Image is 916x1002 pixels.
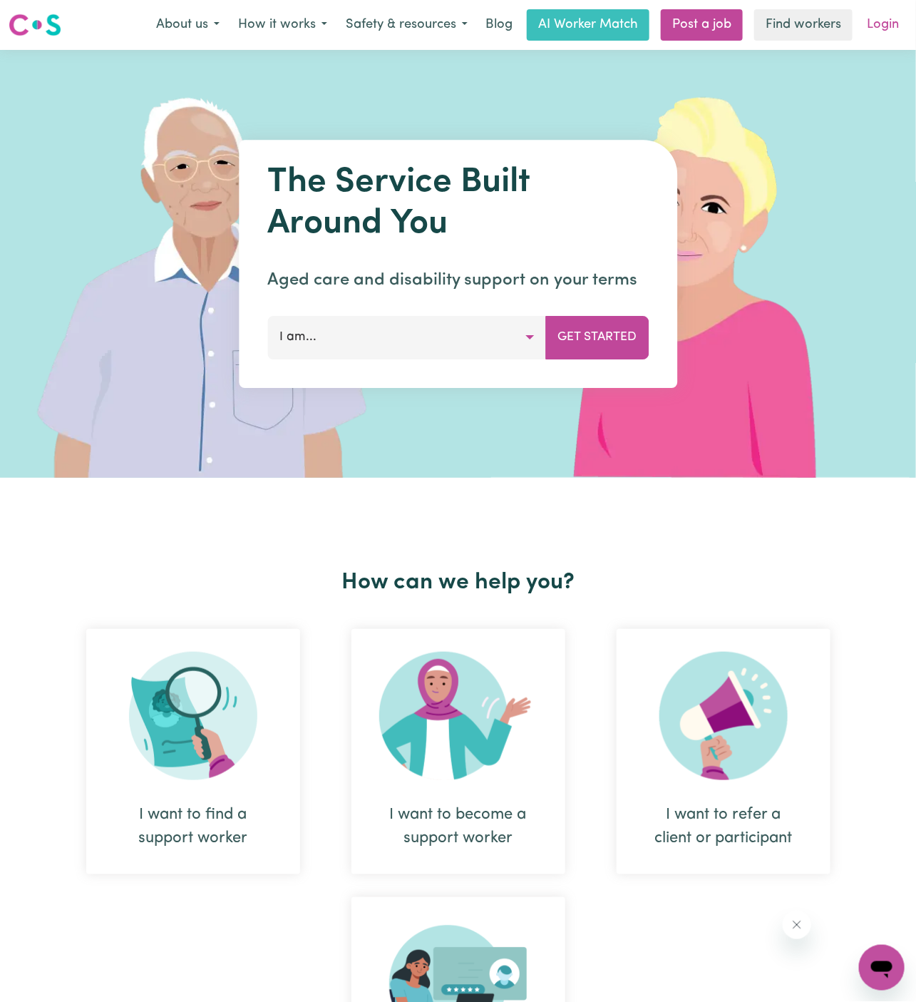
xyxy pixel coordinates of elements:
a: Blog [477,9,521,41]
img: Refer [659,652,788,780]
p: Aged care and disability support on your terms [267,267,649,293]
img: Search [129,652,257,780]
a: Post a job [661,9,743,41]
button: I am... [267,316,546,359]
iframe: Close message [783,911,811,939]
button: About us [147,10,229,40]
div: I want to refer a client or participant [651,803,796,850]
span: Need any help? [9,10,86,21]
button: Get Started [545,316,649,359]
a: Login [858,9,907,41]
iframe: Button to launch messaging window [859,945,905,991]
h1: The Service Built Around You [267,163,649,245]
button: Safety & resources [336,10,477,40]
div: I want to find a support worker [86,629,300,874]
div: I want to become a support worker [351,629,565,874]
img: Careseekers logo [9,12,61,38]
a: Careseekers logo [9,9,61,41]
div: I want to refer a client or participant [617,629,830,874]
a: Find workers [754,9,853,41]
img: Become Worker [379,652,537,780]
button: How it works [229,10,336,40]
div: I want to find a support worker [120,803,266,850]
div: I want to become a support worker [386,803,531,850]
a: AI Worker Match [527,9,649,41]
h2: How can we help you? [61,569,856,596]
